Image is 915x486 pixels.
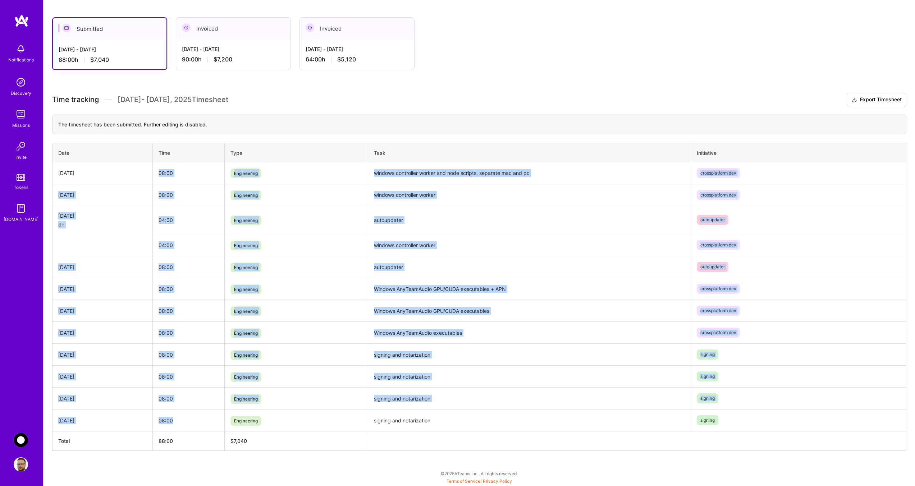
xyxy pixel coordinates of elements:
span: | [447,478,512,484]
div: 8h [58,221,147,228]
div: Invite [15,153,27,161]
img: bell [14,42,28,56]
span: autoupdater [697,215,728,225]
td: 08:00 [153,300,225,322]
a: Terms of Service [447,478,480,484]
div: [DATE] [58,307,147,315]
div: [DATE] [58,351,147,358]
th: Total [52,431,153,451]
td: windows controller worker and node scripts, separate mac and pc [368,162,691,184]
div: Discovery [11,89,31,97]
a: AnyTeam: Team for AI-Powered Sales Platform [12,433,30,447]
th: $7,040 [224,431,368,451]
td: 04:00 [153,234,225,256]
td: Windows AnyTeamAudio executables [368,322,691,344]
th: Date [52,143,153,162]
span: crossplatform dev [697,284,740,294]
td: signing and notarization [368,344,691,366]
span: Engineering [230,394,261,404]
span: Engineering [230,190,261,200]
td: signing and notarization [368,388,691,409]
td: Windows AnyTeamAudio GPU/CUDA executables [368,300,691,322]
div: [DATE] [58,285,147,293]
td: 08:00 [153,256,225,278]
span: [DATE] - [DATE] , 2025 Timesheet [118,95,228,104]
img: discovery [14,75,28,89]
span: Engineering [230,350,261,360]
th: Initiative [691,143,906,162]
span: signing [697,350,718,360]
div: Invoiced [300,18,414,40]
div: [DATE] - [DATE] [306,45,408,53]
td: autoupdater [368,206,691,234]
td: 08:00 [153,366,225,388]
a: Privacy Policy [483,478,512,484]
div: Invoiced [176,18,290,40]
img: AnyTeam: Team for AI-Powered Sales Platform [14,433,28,447]
span: $7,200 [214,56,232,63]
td: 08:00 [153,344,225,366]
span: crossplatform dev [697,328,740,338]
div: Notifications [8,56,34,64]
span: autoupdater [697,262,728,272]
th: Time [153,143,225,162]
div: Submitted [53,18,166,40]
span: Time tracking [52,95,99,104]
span: signing [697,371,718,381]
div: [DATE] [58,263,147,271]
span: signing [697,415,718,425]
i: icon Download [851,96,857,104]
div: Tokens [14,184,28,191]
img: Invite [14,139,28,153]
button: Export Timesheet [847,93,906,107]
img: logo [14,14,29,27]
span: crossplatform dev [697,190,740,200]
td: 04:00 [153,206,225,234]
span: Engineering [230,306,261,316]
div: [DATE] - [DATE] [59,46,161,53]
div: [DATE] - [DATE] [182,45,285,53]
div: Missions [12,121,30,129]
td: windows controller worker [368,234,691,256]
td: 08:00 [153,322,225,344]
td: signing and notarization [368,409,691,431]
img: User Avatar [14,457,28,472]
a: User Avatar [12,457,30,472]
img: guide book [14,201,28,216]
th: Task [368,143,691,162]
img: Invoiced [182,23,191,32]
td: signing and notarization [368,366,691,388]
span: $7,040 [90,56,109,64]
span: Engineering [230,372,261,382]
div: [DATE] [58,417,147,424]
div: 90:00 h [182,56,285,63]
td: 08:00 [153,184,225,206]
span: signing [697,393,718,403]
div: [DATE] [58,329,147,337]
span: Engineering [230,328,261,338]
span: Engineering [230,168,261,178]
span: crossplatform dev [697,240,740,250]
img: Submitted [62,24,71,32]
span: Engineering [230,216,261,225]
td: Windows AnyTeamAudio GPU/CUDA executables + APN [368,278,691,300]
div: [DATE] [58,395,147,402]
span: Engineering [230,263,261,272]
span: Engineering [230,416,261,426]
div: © 2025 ATeams Inc., All rights reserved. [43,464,915,482]
td: 08:00 [153,409,225,431]
div: [DOMAIN_NAME] [4,216,38,223]
th: Type [224,143,368,162]
div: [DATE] [58,191,147,199]
div: 88:00 h [59,56,161,64]
img: tokens [17,174,25,181]
div: 64:00 h [306,56,408,63]
span: Engineering [230,284,261,294]
th: 88:00 [153,431,225,451]
td: autoupdater [368,256,691,278]
span: crossplatform dev [697,168,740,178]
img: Invoiced [306,23,314,32]
div: [DATE] [58,212,147,219]
td: windows controller worker [368,184,691,206]
td: 08:00 [153,278,225,300]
